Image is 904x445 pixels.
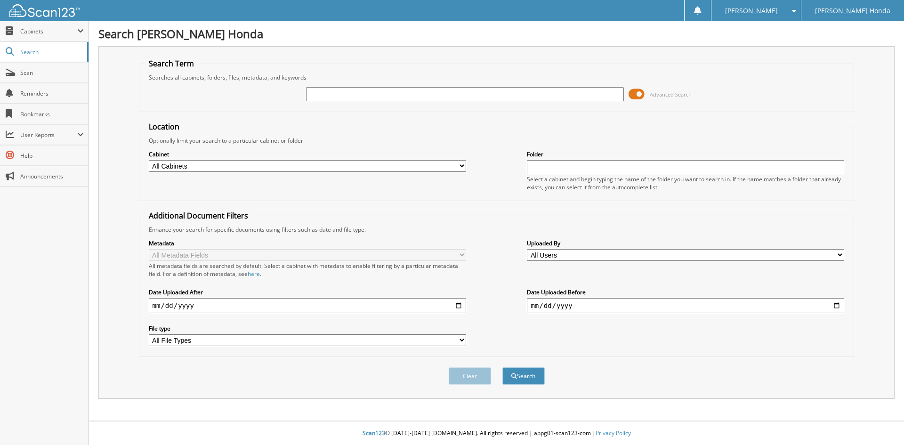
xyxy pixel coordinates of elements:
[20,48,82,56] span: Search
[527,239,844,247] label: Uploaded By
[20,172,84,180] span: Announcements
[527,150,844,158] label: Folder
[725,8,778,14] span: [PERSON_NAME]
[502,367,545,385] button: Search
[149,288,466,296] label: Date Uploaded After
[149,239,466,247] label: Metadata
[89,422,904,445] div: © [DATE]-[DATE] [DOMAIN_NAME]. All rights reserved | appg01-scan123-com |
[144,73,849,81] div: Searches all cabinets, folders, files, metadata, and keywords
[20,89,84,97] span: Reminders
[20,131,77,139] span: User Reports
[144,210,253,221] legend: Additional Document Filters
[596,429,631,437] a: Privacy Policy
[149,324,466,332] label: File type
[144,58,199,69] legend: Search Term
[149,150,466,158] label: Cabinet
[527,298,844,313] input: end
[20,27,77,35] span: Cabinets
[98,26,895,41] h1: Search [PERSON_NAME] Honda
[650,91,692,98] span: Advanced Search
[527,175,844,191] div: Select a cabinet and begin typing the name of the folder you want to search in. If the name match...
[363,429,385,437] span: Scan123
[144,137,849,145] div: Optionally limit your search to a particular cabinet or folder
[144,226,849,234] div: Enhance your search for specific documents using filters such as date and file type.
[20,69,84,77] span: Scan
[144,121,184,132] legend: Location
[527,288,844,296] label: Date Uploaded Before
[815,8,890,14] span: [PERSON_NAME] Honda
[149,298,466,313] input: start
[20,152,84,160] span: Help
[248,270,260,278] a: here
[20,110,84,118] span: Bookmarks
[449,367,491,385] button: Clear
[9,4,80,17] img: scan123-logo-white.svg
[149,262,466,278] div: All metadata fields are searched by default. Select a cabinet with metadata to enable filtering b...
